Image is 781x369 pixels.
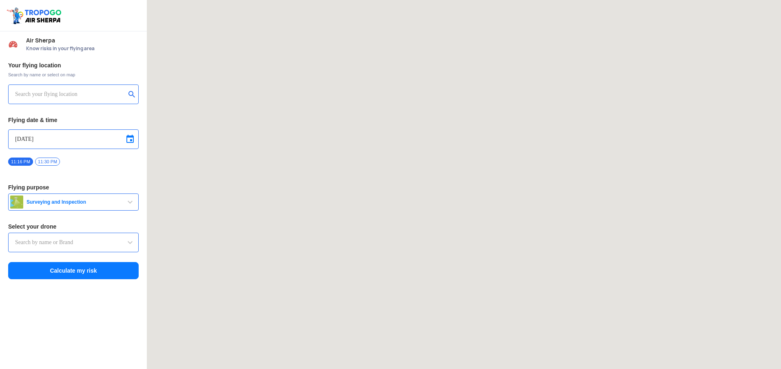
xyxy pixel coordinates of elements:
[8,262,139,279] button: Calculate my risk
[15,238,132,247] input: Search by name or Brand
[8,117,139,123] h3: Flying date & time
[26,37,139,44] span: Air Sherpa
[23,199,125,205] span: Surveying and Inspection
[8,193,139,211] button: Surveying and Inspection
[35,158,60,166] span: 11:30 PM
[8,62,139,68] h3: Your flying location
[26,45,139,52] span: Know risks in your flying area
[8,39,18,49] img: Risk Scores
[8,184,139,190] h3: Flying purpose
[6,6,64,25] img: ic_tgdronemaps.svg
[15,134,132,144] input: Select Date
[15,89,126,99] input: Search your flying location
[8,158,33,166] span: 11:16 PM
[8,71,139,78] span: Search by name or select on map
[10,196,23,209] img: survey.png
[8,224,139,229] h3: Select your drone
